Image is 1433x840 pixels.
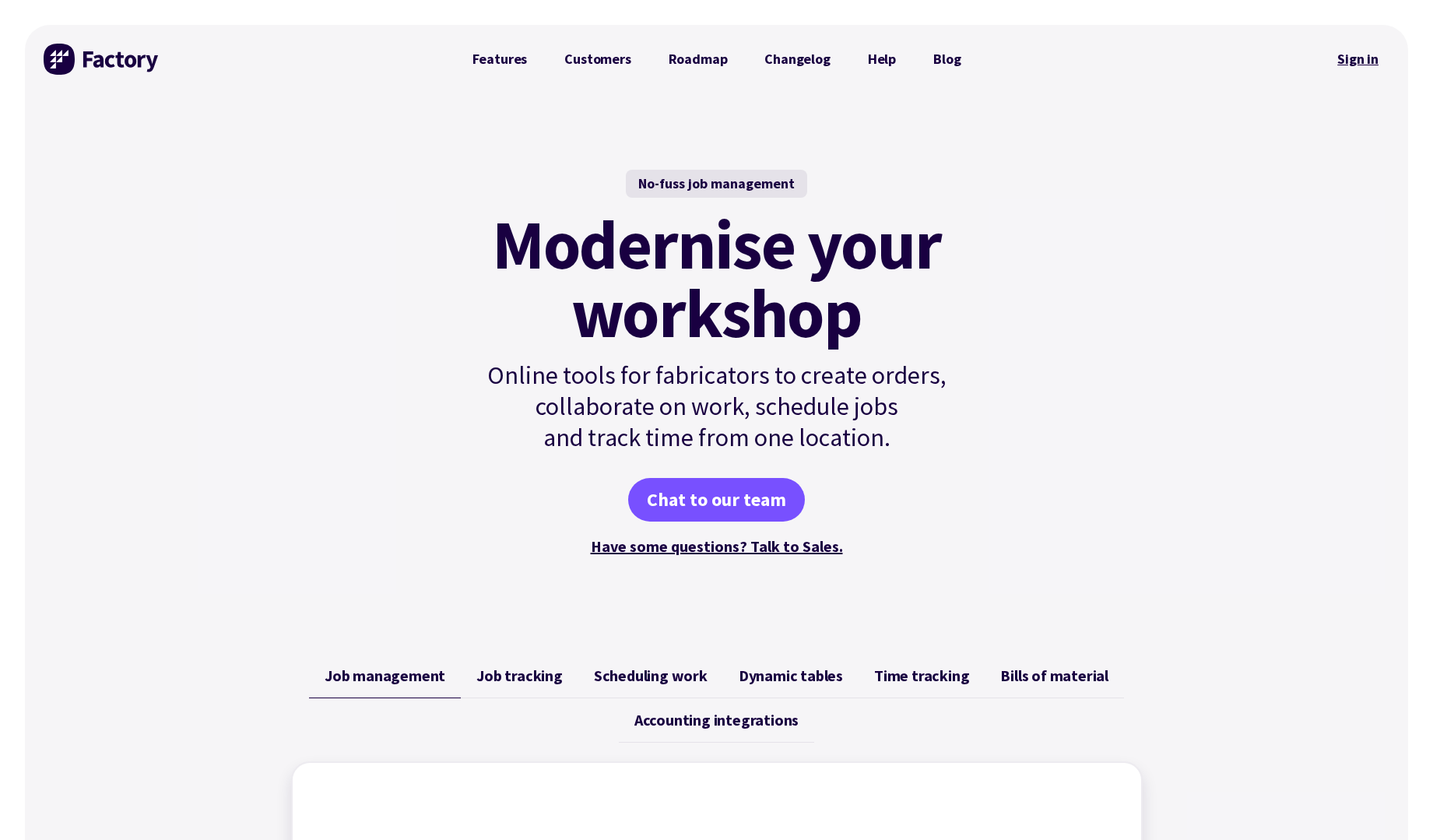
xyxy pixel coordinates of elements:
mark: Modernise your workshop [492,210,941,347]
span: Bills of material [1000,666,1108,685]
nav: Secondary Navigation [1326,41,1389,77]
span: Job tracking [476,666,563,685]
a: Help [849,44,915,75]
a: Chat to our team [628,478,805,522]
a: Changelog [746,44,848,75]
span: Dynamic tables [739,666,843,685]
span: Accounting integrations [634,711,799,729]
span: Scheduling work [594,666,708,685]
a: Blog [915,44,979,75]
a: Sign in [1326,41,1389,77]
a: Roadmap [650,44,746,75]
img: Factory [44,44,160,75]
p: Online tools for fabricators to create orders, collaborate on work, schedule jobs and track time ... [454,360,980,453]
span: Job management [325,666,445,685]
a: Features [454,44,546,75]
nav: Primary Navigation [454,44,980,75]
iframe: Chat Widget [1167,672,1433,840]
a: Have some questions? Talk to Sales. [591,536,843,556]
a: Customers [546,44,649,75]
div: No-fuss job management [626,170,807,198]
span: Time tracking [874,666,969,685]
